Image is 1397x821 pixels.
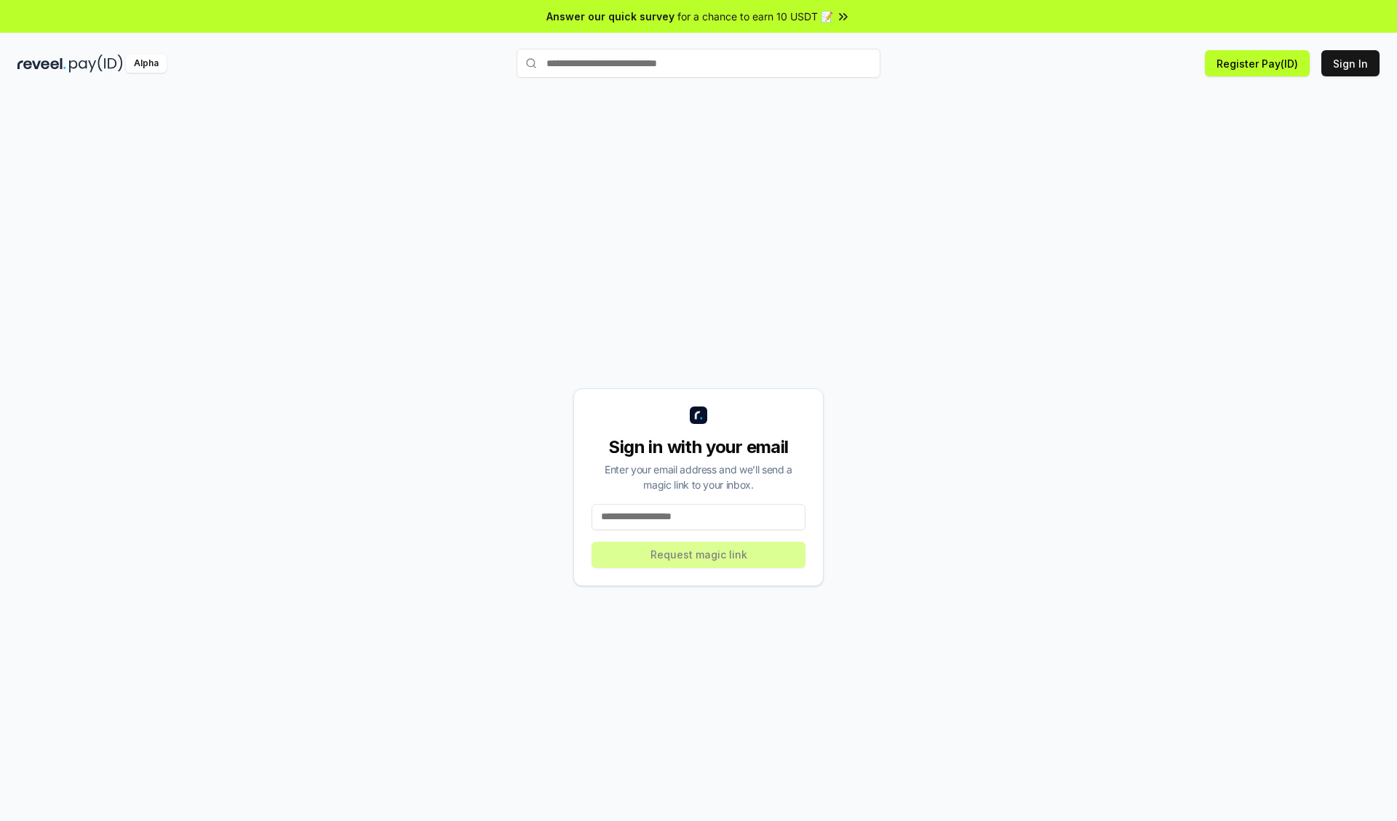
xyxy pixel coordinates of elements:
span: Answer our quick survey [546,9,674,24]
div: Alpha [126,55,167,73]
button: Register Pay(ID) [1205,50,1310,76]
img: pay_id [69,55,123,73]
img: logo_small [690,407,707,424]
span: for a chance to earn 10 USDT 📝 [677,9,833,24]
img: reveel_dark [17,55,66,73]
button: Sign In [1321,50,1380,76]
div: Sign in with your email [592,436,805,459]
div: Enter your email address and we’ll send a magic link to your inbox. [592,462,805,492]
